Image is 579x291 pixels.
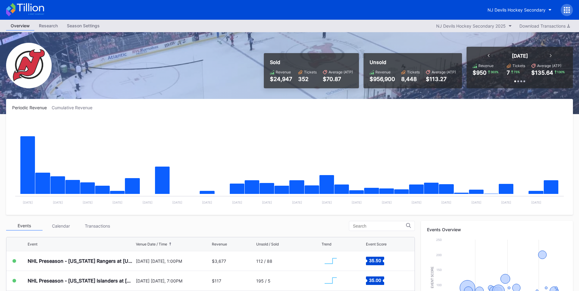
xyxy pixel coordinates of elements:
[276,70,291,74] div: Revenue
[329,70,353,74] div: Average (ATP)
[407,70,420,74] div: Tickets
[6,221,43,231] div: Events
[298,76,317,82] div: 352
[262,201,272,204] text: [DATE]
[323,76,353,82] div: $70.87
[507,69,510,76] div: 7
[369,258,381,263] text: 35.50
[53,201,63,204] text: [DATE]
[79,221,115,231] div: Transactions
[52,105,97,110] div: Cumulative Revenue
[370,76,395,82] div: $956,900
[352,201,362,204] text: [DATE]
[473,69,487,76] div: $950
[322,253,340,269] svg: Chart title
[432,70,456,74] div: Average (ATP)
[62,21,104,31] a: Season Settings
[256,242,279,246] div: Unsold / Sold
[23,201,33,204] text: [DATE]
[28,242,37,246] div: Event
[322,242,331,246] div: Trend
[62,21,104,30] div: Season Settings
[353,224,406,228] input: Search
[270,59,353,65] div: Sold
[483,4,556,15] button: NJ Devils Hockey Secondary
[143,201,153,204] text: [DATE]
[202,201,212,204] text: [DATE]
[172,201,182,204] text: [DATE]
[513,69,520,74] div: 75 %
[537,63,561,68] div: Average (ATP)
[401,76,420,82] div: 8,448
[322,201,332,204] text: [DATE]
[531,69,553,76] div: $135.64
[366,242,387,246] div: Event Score
[292,201,302,204] text: [DATE]
[436,23,506,29] div: NJ Devils Hockey Secondary 2025
[490,69,499,74] div: 303 %
[501,201,511,204] text: [DATE]
[136,278,211,283] div: [DATE] [DATE], 7:00PM
[427,227,567,232] div: Events Overview
[12,118,567,209] svg: Chart title
[232,201,242,204] text: [DATE]
[436,283,442,287] text: 100
[43,221,79,231] div: Calendar
[270,76,292,82] div: $24,947
[256,259,272,264] div: 112 / 88
[436,268,442,272] text: 150
[375,70,391,74] div: Revenue
[34,21,62,31] a: Research
[34,21,62,30] div: Research
[426,76,456,82] div: $113.27
[212,278,221,283] div: $117
[478,63,494,68] div: Revenue
[6,43,52,88] img: NJ_Devils_Hockey_Secondary.png
[28,278,134,284] div: NHL Preseason - [US_STATE] Islanders at [US_STATE] Devils
[519,23,570,29] div: Download Transactions
[12,105,52,110] div: Periodic Revenue
[471,201,481,204] text: [DATE]
[436,238,442,242] text: 250
[112,201,122,204] text: [DATE]
[441,201,451,204] text: [DATE]
[431,266,434,288] text: Event Score
[557,69,565,74] div: 130 %
[369,278,381,283] text: 35.00
[256,278,271,283] div: 195 / 5
[512,53,528,59] div: [DATE]
[212,242,227,246] div: Revenue
[6,21,34,31] a: Overview
[136,259,211,264] div: [DATE] [DATE], 1:00PM
[28,258,134,264] div: NHL Preseason - [US_STATE] Rangers at [US_STATE] Devils
[436,253,442,257] text: 200
[83,201,93,204] text: [DATE]
[488,7,546,12] div: NJ Devils Hockey Secondary
[304,70,317,74] div: Tickets
[516,22,573,30] button: Download Transactions
[136,242,167,246] div: Venue Date / Time
[212,259,226,264] div: $3,677
[322,273,340,288] svg: Chart title
[531,201,541,204] text: [DATE]
[433,22,515,30] button: NJ Devils Hockey Secondary 2025
[370,59,456,65] div: Unsold
[412,201,422,204] text: [DATE]
[382,201,392,204] text: [DATE]
[512,63,525,68] div: Tickets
